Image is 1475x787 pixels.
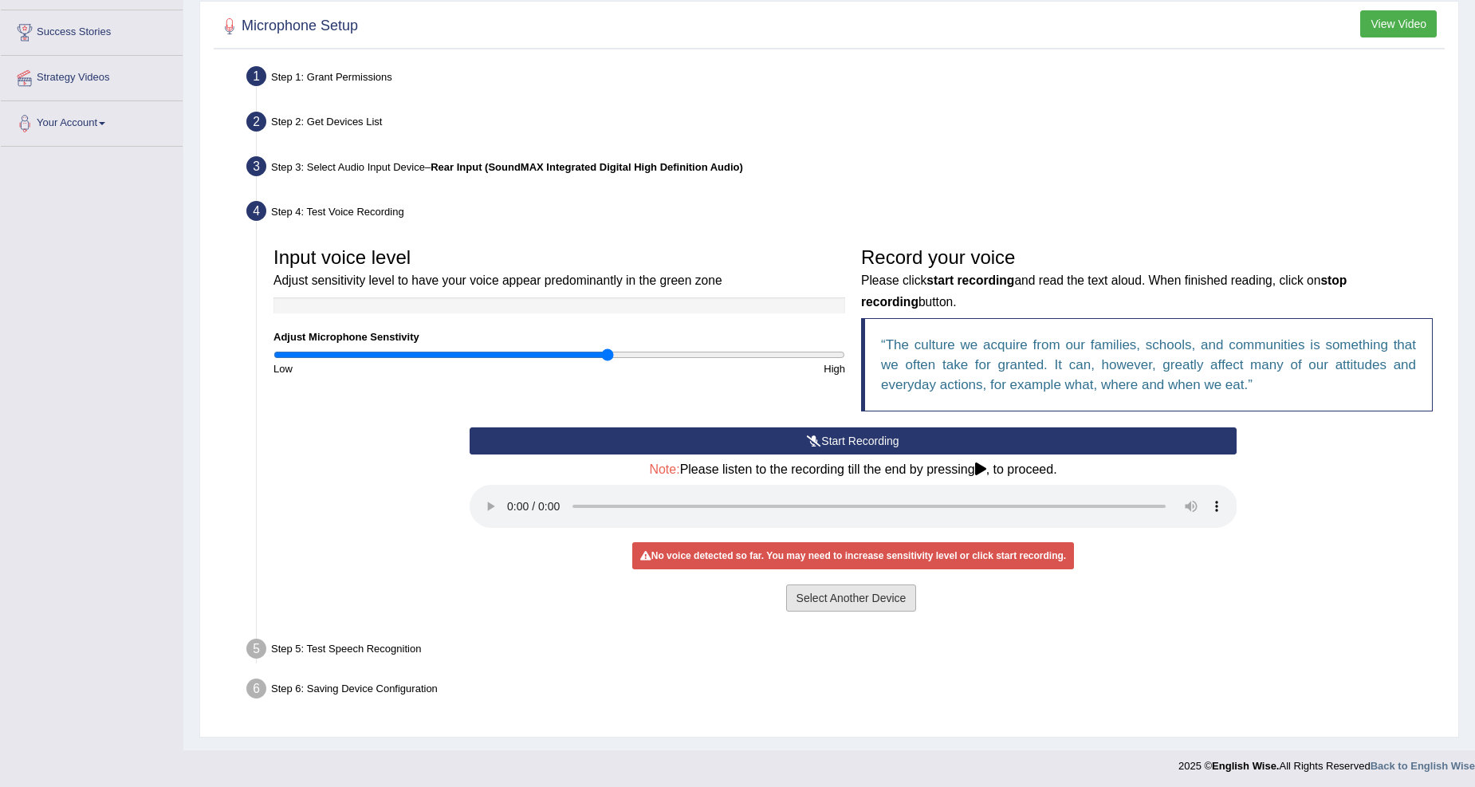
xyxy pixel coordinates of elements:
[1371,760,1475,772] a: Back to English Wise
[861,273,1347,308] small: Please click and read the text aloud. When finished reading, click on button.
[239,151,1451,187] div: Step 3: Select Audio Input Device
[470,427,1237,454] button: Start Recording
[1,56,183,96] a: Strategy Videos
[273,273,722,287] small: Adjust sensitivity level to have your voice appear predominantly in the green zone
[239,107,1451,142] div: Step 2: Get Devices List
[1178,750,1475,773] div: 2025 © All Rights Reserved
[926,273,1014,287] b: start recording
[861,273,1347,308] b: stop recording
[1,101,183,141] a: Your Account
[1,10,183,50] a: Success Stories
[239,674,1451,709] div: Step 6: Saving Device Configuration
[265,361,560,376] div: Low
[560,361,854,376] div: High
[273,329,419,344] label: Adjust Microphone Senstivity
[786,584,917,612] button: Select Another Device
[273,247,845,289] h3: Input voice level
[425,161,743,173] span: –
[239,61,1451,96] div: Step 1: Grant Permissions
[431,161,743,173] b: Rear Input (SoundMAX Integrated Digital High Definition Audio)
[881,337,1416,392] q: The culture we acquire from our families, schools, and communities is something that we often tak...
[239,196,1451,231] div: Step 4: Test Voice Recording
[632,542,1074,569] div: No voice detected so far. You may need to increase sensitivity level or click start recording.
[1360,10,1437,37] button: View Video
[649,462,679,476] span: Note:
[218,14,358,38] h2: Microphone Setup
[239,634,1451,669] div: Step 5: Test Speech Recognition
[861,247,1433,310] h3: Record your voice
[470,462,1237,477] h4: Please listen to the recording till the end by pressing , to proceed.
[1212,760,1279,772] strong: English Wise.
